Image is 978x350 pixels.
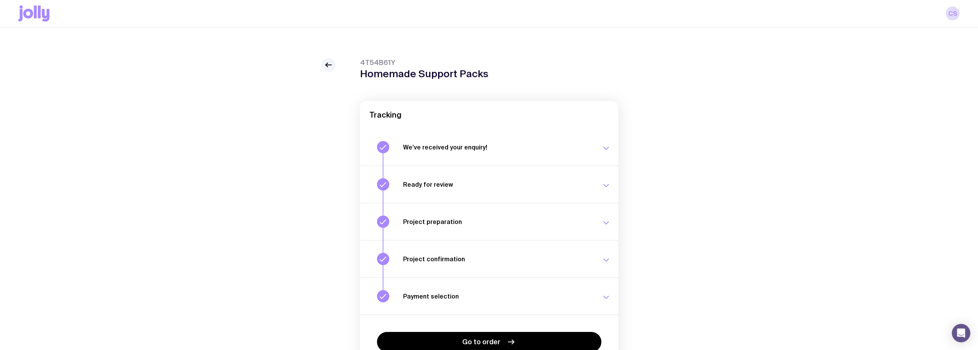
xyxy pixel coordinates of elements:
a: CS [946,7,960,20]
h3: Payment selection [403,292,592,300]
h1: Homemade Support Packs [360,68,488,80]
h3: Ready for review [403,181,592,188]
h2: Tracking [369,110,609,119]
button: Ready for review [360,166,618,203]
button: Payment selection [360,277,618,315]
h3: We’ve received your enquiry! [403,143,592,151]
span: 4T54B61Y [360,58,488,67]
button: Project confirmation [360,240,618,277]
h3: Project confirmation [403,255,592,263]
span: Go to order [462,337,500,347]
button: We’ve received your enquiry! [360,129,618,166]
h3: Project preparation [403,218,592,226]
button: Project preparation [360,203,618,240]
div: Open Intercom Messenger [952,324,970,342]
